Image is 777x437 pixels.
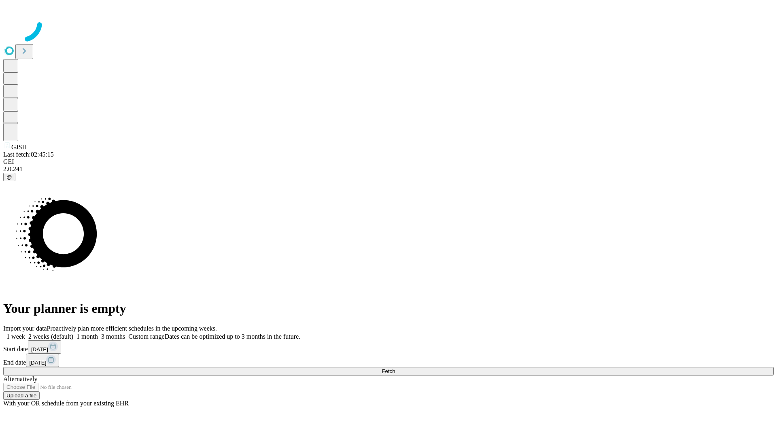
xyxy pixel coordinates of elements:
[3,173,15,181] button: @
[3,391,40,400] button: Upload a file
[3,375,37,382] span: Alternatively
[3,367,774,375] button: Fetch
[76,333,98,340] span: 1 month
[3,301,774,316] h1: Your planner is empty
[47,325,217,332] span: Proactively plan more efficient schedules in the upcoming weeks.
[6,174,12,180] span: @
[3,340,774,354] div: Start date
[29,360,46,366] span: [DATE]
[3,325,47,332] span: Import your data
[101,333,125,340] span: 3 months
[28,333,73,340] span: 2 weeks (default)
[3,400,129,407] span: With your OR schedule from your existing EHR
[3,151,54,158] span: Last fetch: 02:45:15
[3,165,774,173] div: 2.0.241
[3,158,774,165] div: GEI
[28,340,61,354] button: [DATE]
[6,333,25,340] span: 1 week
[3,354,774,367] div: End date
[11,144,27,151] span: GJSH
[26,354,59,367] button: [DATE]
[382,368,395,374] span: Fetch
[31,346,48,352] span: [DATE]
[128,333,164,340] span: Custom range
[165,333,300,340] span: Dates can be optimized up to 3 months in the future.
